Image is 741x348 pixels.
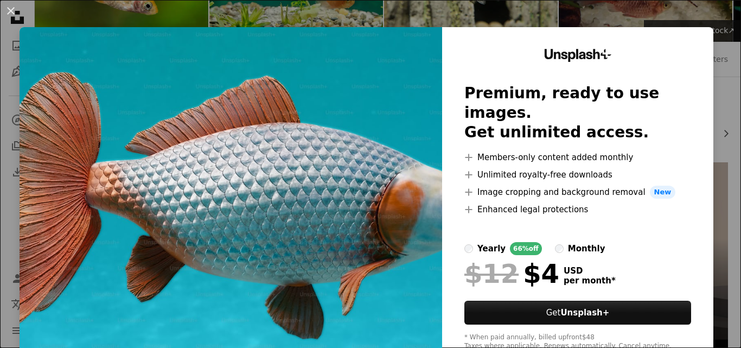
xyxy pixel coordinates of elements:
div: 66% off [510,242,542,255]
input: yearly66%off [464,244,473,253]
span: USD [564,266,616,276]
button: GetUnsplash+ [464,301,691,325]
h2: Premium, ready to use images. Get unlimited access. [464,84,691,142]
div: $4 [464,260,559,288]
div: monthly [568,242,605,255]
div: yearly [477,242,506,255]
li: Members-only content added monthly [464,151,691,164]
li: Enhanced legal protections [464,203,691,216]
li: Unlimited royalty-free downloads [464,168,691,181]
span: $12 [464,260,519,288]
strong: Unsplash+ [560,308,609,318]
input: monthly [555,244,564,253]
span: per month * [564,276,616,286]
span: New [650,186,676,199]
li: Image cropping and background removal [464,186,691,199]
